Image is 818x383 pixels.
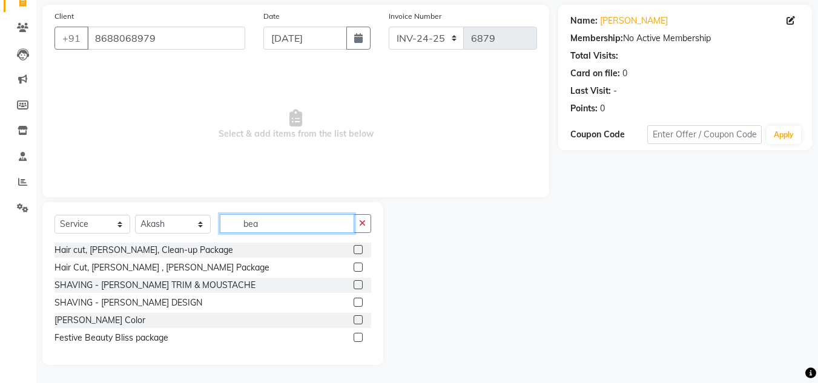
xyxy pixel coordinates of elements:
label: Invoice Number [389,11,441,22]
button: Apply [767,126,801,144]
div: Card on file: [570,67,620,80]
button: +91 [54,27,88,50]
a: [PERSON_NAME] [600,15,668,27]
input: Search or Scan [220,214,354,233]
div: Hair Cut, [PERSON_NAME] , [PERSON_NAME] Package [54,261,269,274]
div: - [613,85,617,97]
span: Select & add items from the list below [54,64,537,185]
div: Total Visits: [570,50,618,62]
div: SHAVING - [PERSON_NAME] DESIGN [54,296,202,309]
label: Date [263,11,280,22]
div: Points: [570,102,598,115]
label: Client [54,11,74,22]
div: Membership: [570,32,623,45]
input: Enter Offer / Coupon Code [647,125,762,144]
div: SHAVING - [PERSON_NAME] TRIM & MOUSTACHE [54,279,256,292]
div: Name: [570,15,598,27]
div: [PERSON_NAME] Color [54,314,145,327]
div: Coupon Code [570,128,647,141]
input: Search by Name/Mobile/Email/Code [87,27,245,50]
div: Festive Beauty Bliss package [54,332,168,344]
div: 0 [600,102,605,115]
div: Hair cut, [PERSON_NAME], Clean-up Package [54,244,233,257]
div: Last Visit: [570,85,611,97]
div: 0 [622,67,627,80]
div: No Active Membership [570,32,800,45]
